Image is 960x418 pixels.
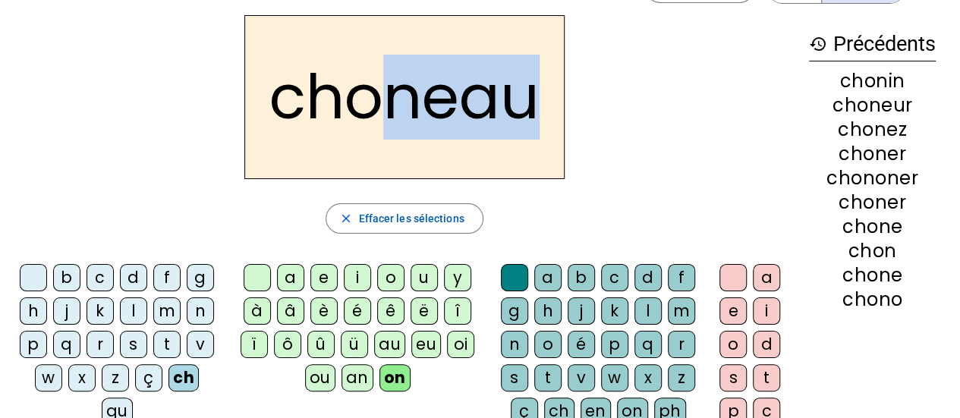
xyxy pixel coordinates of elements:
div: s [120,331,147,358]
div: û [307,331,335,358]
div: z [668,364,695,391]
div: oi [447,331,474,358]
h2: choneau [244,15,565,179]
div: b [568,264,595,291]
div: é [344,297,371,325]
div: ê [377,297,404,325]
div: au [374,331,405,358]
div: chon [809,242,936,260]
div: eu [411,331,441,358]
div: chononer [809,169,936,187]
div: g [187,264,214,291]
div: è [310,297,338,325]
div: i [344,264,371,291]
div: k [87,297,114,325]
div: chono [809,291,936,309]
div: p [601,331,628,358]
div: choneur [809,96,936,115]
div: ou [305,364,335,391]
div: w [35,364,62,391]
div: ch [168,364,199,391]
div: ç [135,364,162,391]
mat-icon: close [338,212,352,225]
div: d [753,331,780,358]
div: y [444,264,471,291]
div: b [53,264,80,291]
div: l [634,297,662,325]
div: â [277,297,304,325]
div: o [719,331,747,358]
div: choner [809,193,936,212]
div: choner [809,145,936,163]
div: e [310,264,338,291]
div: f [153,264,181,291]
div: d [634,264,662,291]
div: s [719,364,747,391]
div: h [534,297,562,325]
div: ï [241,331,268,358]
div: o [534,331,562,358]
div: q [634,331,662,358]
div: i [753,297,780,325]
div: p [20,331,47,358]
mat-icon: history [809,35,827,53]
div: ë [411,297,438,325]
div: t [534,364,562,391]
div: z [102,364,129,391]
div: l [120,297,147,325]
div: j [568,297,595,325]
div: m [153,297,181,325]
h3: Précédents [809,27,936,61]
div: c [601,264,628,291]
div: v [568,364,595,391]
div: h [20,297,47,325]
div: d [120,264,147,291]
div: chone [809,266,936,284]
div: v [187,331,214,358]
div: chonez [809,121,936,139]
div: s [501,364,528,391]
div: an [342,364,373,391]
div: r [668,331,695,358]
div: ü [341,331,368,358]
div: à [244,297,271,325]
div: î [444,297,471,325]
div: m [668,297,695,325]
div: f [668,264,695,291]
div: chone [809,218,936,236]
div: t [753,364,780,391]
div: t [153,331,181,358]
div: on [379,364,411,391]
div: o [377,264,404,291]
div: r [87,331,114,358]
div: a [534,264,562,291]
span: Effacer les sélections [358,209,464,228]
div: a [277,264,304,291]
div: x [634,364,662,391]
div: q [53,331,80,358]
div: a [753,264,780,291]
div: e [719,297,747,325]
div: u [411,264,438,291]
div: n [501,331,528,358]
div: k [601,297,628,325]
div: ô [274,331,301,358]
div: chonin [809,72,936,90]
div: w [601,364,628,391]
div: n [187,297,214,325]
div: é [568,331,595,358]
div: x [68,364,96,391]
div: j [53,297,80,325]
div: c [87,264,114,291]
button: Effacer les sélections [326,203,483,234]
div: g [501,297,528,325]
